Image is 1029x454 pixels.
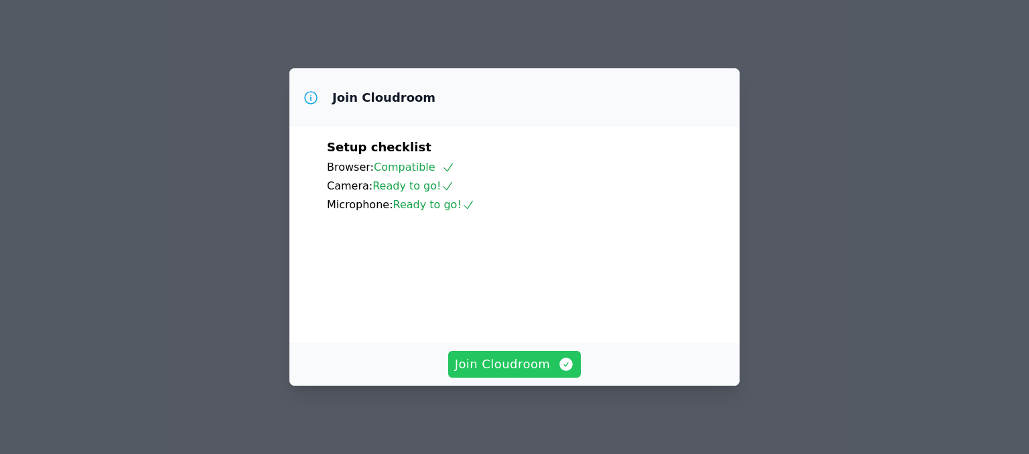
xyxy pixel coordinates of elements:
[332,90,435,106] h3: Join Cloudroom
[327,161,374,173] span: Browser:
[455,355,575,374] span: Join Cloudroom
[372,179,454,192] span: Ready to go!
[448,351,581,378] button: Join Cloudroom
[374,161,455,173] span: Compatible
[327,140,431,154] span: Setup checklist
[393,198,475,211] span: Ready to go!
[327,179,372,192] span: Camera:
[327,198,393,211] span: Microphone:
